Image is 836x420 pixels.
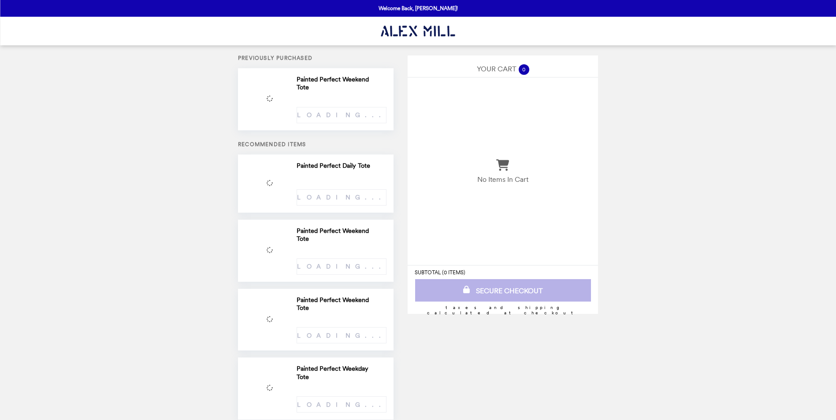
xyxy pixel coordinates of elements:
h2: Painted Perfect Weekend Tote [297,296,386,312]
p: Welcome Back, [PERSON_NAME]! [379,5,458,11]
span: SUBTOTAL [415,269,442,276]
span: ( 0 ITEMS ) [442,269,465,276]
h2: Painted Perfect Weekend Tote [297,227,386,243]
img: Brand Logo [381,22,455,40]
h5: Recommended Items [238,141,394,147]
span: YOUR CART [477,65,516,73]
h5: Previously Purchased [238,55,394,61]
h2: Painted Perfect Weekday Tote [297,365,386,381]
div: Taxes and Shipping calculated at checkout [415,305,591,315]
h2: Painted Perfect Weekend Tote [297,75,386,92]
h2: Painted Perfect Daily Tote [297,162,374,169]
p: No Items In Cart [477,175,528,184]
span: 0 [519,64,529,75]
